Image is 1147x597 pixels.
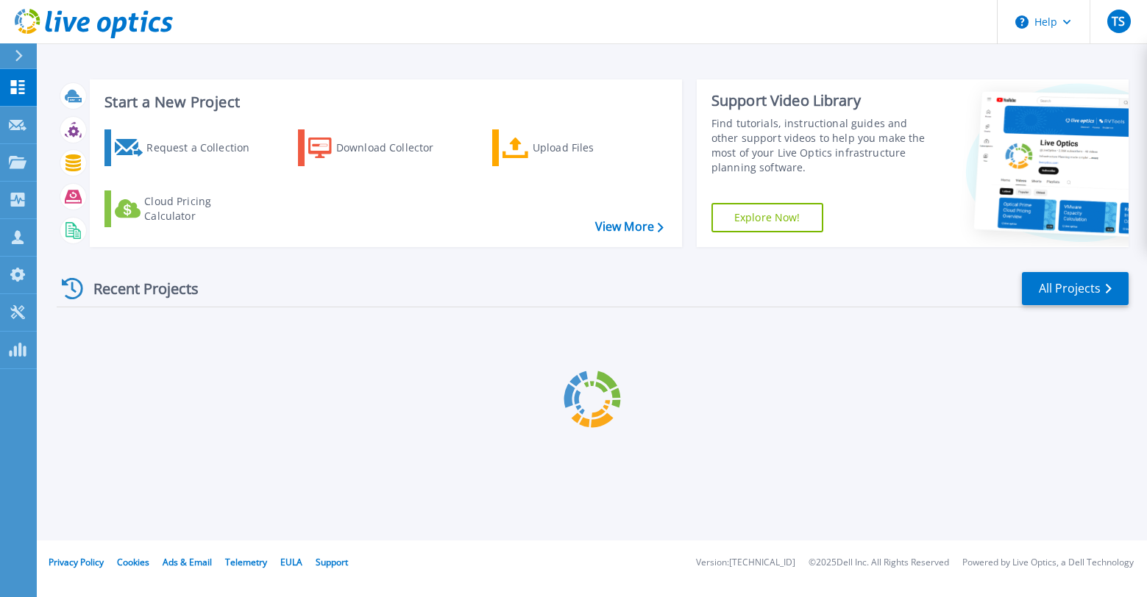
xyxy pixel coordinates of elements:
[595,220,664,234] a: View More
[711,203,823,232] a: Explore Now!
[492,129,656,166] a: Upload Files
[316,556,348,568] a: Support
[336,133,454,162] div: Download Collector
[104,94,663,110] h3: Start a New Project
[49,556,104,568] a: Privacy Policy
[163,556,212,568] a: Ads & Email
[809,558,949,568] li: © 2025 Dell Inc. All Rights Reserved
[1112,15,1125,27] span: TS
[225,556,267,568] a: Telemetry
[104,190,269,227] a: Cloud Pricing Calculator
[298,129,462,166] a: Download Collector
[57,271,219,307] div: Recent Projects
[696,558,795,568] li: Version: [TECHNICAL_ID]
[144,194,262,224] div: Cloud Pricing Calculator
[146,133,264,162] div: Request a Collection
[1022,272,1129,305] a: All Projects
[104,129,269,166] a: Request a Collection
[280,556,302,568] a: EULA
[711,116,928,175] div: Find tutorials, instructional guides and other support videos to help you make the most of your L...
[117,556,149,568] a: Cookies
[533,133,650,162] div: Upload Files
[711,91,928,110] div: Support Video Library
[962,558,1134,568] li: Powered by Live Optics, a Dell Technology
